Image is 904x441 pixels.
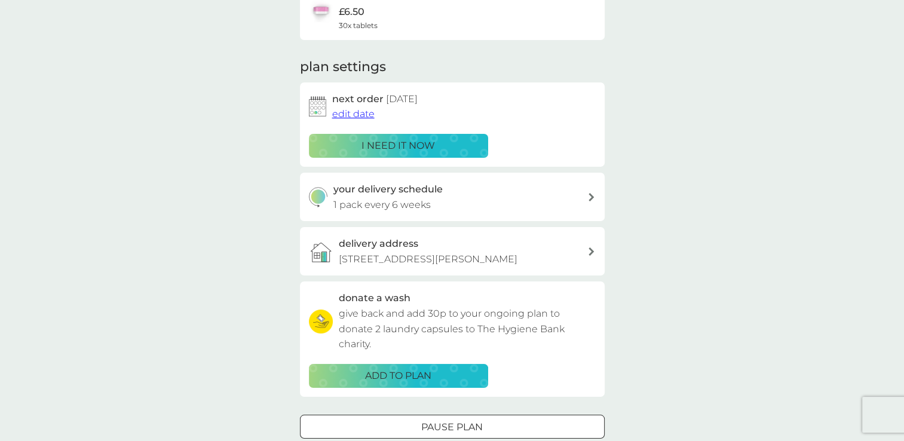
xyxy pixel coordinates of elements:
[300,58,386,76] h2: plan settings
[309,364,488,388] button: ADD TO PLAN
[333,197,431,213] p: 1 pack every 6 weeks
[333,182,443,197] h3: your delivery schedule
[339,290,410,306] h3: donate a wash
[339,252,517,267] p: [STREET_ADDRESS][PERSON_NAME]
[339,236,418,252] h3: delivery address
[365,368,431,384] p: ADD TO PLAN
[361,138,435,154] p: i need it now
[339,306,596,352] p: give back and add 30p to your ongoing plan to donate 2 laundry capsules to The Hygiene Bank charity.
[300,227,605,275] a: delivery address[STREET_ADDRESS][PERSON_NAME]
[332,91,418,107] h2: next order
[339,20,378,31] span: 30x tablets
[300,415,605,439] button: Pause plan
[309,134,488,158] button: i need it now
[300,173,605,221] button: your delivery schedule1 pack every 6 weeks
[332,108,375,120] span: edit date
[421,419,483,435] p: Pause plan
[386,93,418,105] span: [DATE]
[339,4,364,20] p: £6.50
[332,106,375,122] button: edit date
